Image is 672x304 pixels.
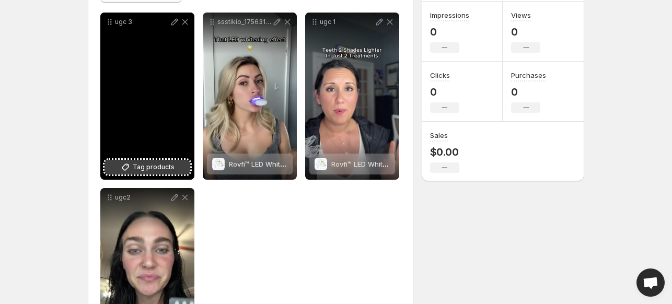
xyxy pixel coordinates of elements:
[511,86,546,98] p: 0
[133,162,175,172] span: Tag products
[100,13,194,180] div: ugc 3Tag products
[430,86,459,98] p: 0
[430,130,448,141] h3: Sales
[430,26,469,38] p: 0
[430,146,459,158] p: $0.00
[511,10,531,20] h3: Views
[229,160,459,168] span: Rovfi™ LED Whitening Kit (3 Gel) Value Pack with PAP and Led Synergy
[115,193,169,202] p: ugc2
[320,18,374,26] p: ugc 1
[115,18,169,26] p: ugc 3
[203,13,297,180] div: ssstikio_1756315715893Rovfi™ LED Whitening Kit (3 Gel) Value Pack with PAP and Led SynergyRovfi™ ...
[511,70,546,80] h3: Purchases
[105,160,190,174] button: Tag products
[305,13,399,180] div: ugc 1Rovfi™ LED Whitening Kit (3 Gel) Value Pack with PAP and Led SynergyRovfi™ LED Whitening Kit...
[217,18,272,26] p: ssstikio_1756315715893
[511,26,540,38] p: 0
[636,268,665,297] a: Open chat
[430,10,469,20] h3: Impressions
[331,160,561,168] span: Rovfi™ LED Whitening Kit (3 Gel) Value Pack with PAP and Led Synergy
[430,70,450,80] h3: Clicks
